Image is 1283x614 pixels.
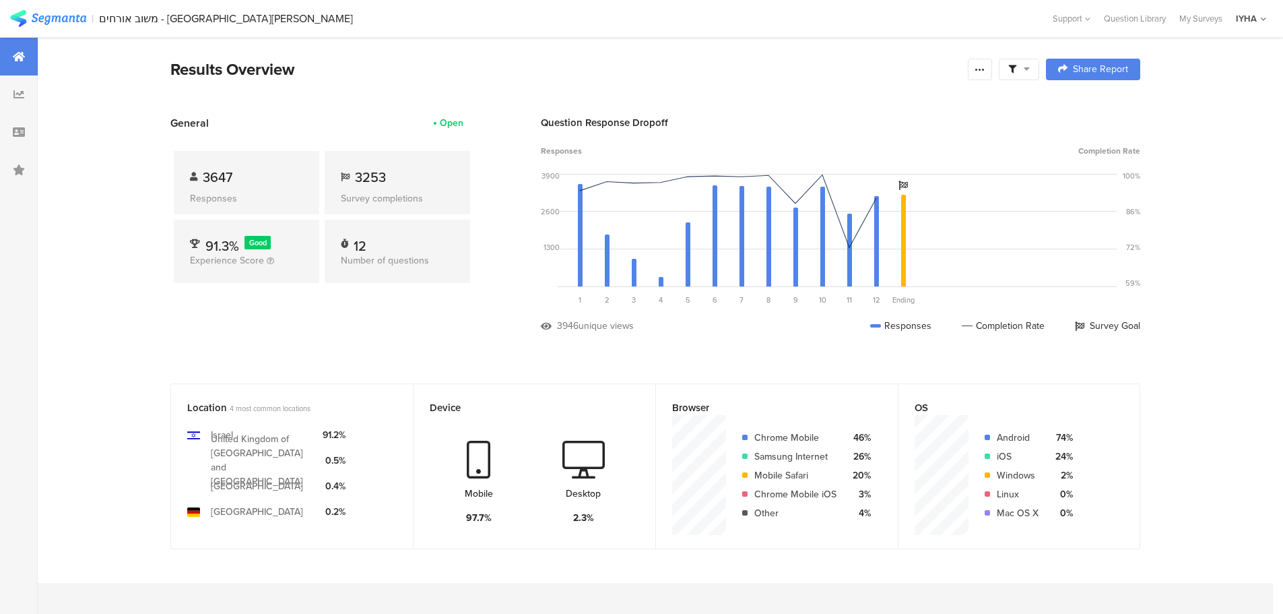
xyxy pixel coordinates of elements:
div: IYHA [1236,12,1257,25]
span: 2 [605,295,610,305]
div: 97.7% [466,511,492,525]
span: 10 [819,295,826,305]
div: Completion Rate [962,319,1045,333]
span: 4 [659,295,663,305]
div: Survey Goal [1075,319,1140,333]
div: Android [997,431,1039,445]
div: Mobile [465,487,493,501]
span: 3 [632,295,636,305]
div: 86% [1126,206,1140,217]
div: Mac OS X [997,506,1039,520]
div: 46% [847,431,871,445]
span: 8 [766,295,770,305]
div: unique views [579,319,634,333]
span: General [170,115,209,131]
div: Israel [211,428,233,442]
a: My Surveys [1173,12,1229,25]
div: Question Response Dropoff [541,115,1140,130]
div: 2600 [541,206,560,217]
span: 3647 [203,167,232,187]
span: 7 [739,295,744,305]
span: Completion Rate [1078,145,1140,157]
div: | [92,11,94,26]
div: Location [187,400,374,415]
div: Device [430,400,617,415]
div: 12 [354,236,366,249]
div: 0.2% [323,505,346,519]
div: Chrome Mobile iOS [754,487,836,501]
div: OS [915,400,1101,415]
span: 11 [847,295,852,305]
div: Samsung Internet [754,450,836,464]
span: Good [249,237,267,248]
div: 74% [1049,431,1073,445]
div: 72% [1126,242,1140,253]
div: 0.5% [323,454,346,468]
span: 3253 [355,167,386,187]
div: 2.3% [573,511,594,525]
div: 3946 [557,319,579,333]
div: Other [754,506,836,520]
div: [GEOGRAPHIC_DATA] [211,479,303,493]
div: 3900 [541,171,560,181]
div: 20% [847,468,871,483]
div: 2% [1049,468,1073,483]
div: 3% [847,487,871,501]
div: United Kingdom of [GEOGRAPHIC_DATA] and [GEOGRAPHIC_DATA] [211,432,312,489]
span: 4 most common locations [230,403,310,414]
div: iOS [997,450,1039,464]
div: Browser [672,400,859,415]
div: משוב אורחים - [GEOGRAPHIC_DATA][PERSON_NAME] [99,12,353,25]
span: 1 [579,295,581,305]
div: 100% [1123,171,1140,181]
img: segmanta logo [10,10,86,27]
span: 91.3% [205,236,239,256]
div: Desktop [566,487,601,501]
span: 12 [873,295,880,305]
div: 4% [847,506,871,520]
div: Survey completions [341,191,454,206]
span: 6 [713,295,717,305]
i: Survey Goal [898,181,908,190]
div: Support [1053,8,1090,29]
div: [GEOGRAPHIC_DATA] [211,505,303,519]
div: Responses [870,319,931,333]
span: 9 [793,295,798,305]
div: 24% [1049,450,1073,464]
div: 91.2% [323,428,346,442]
span: 5 [686,295,690,305]
div: 1300 [544,242,560,253]
div: Ending [890,295,917,305]
a: Question Library [1097,12,1173,25]
div: Open [440,116,463,130]
div: 0.4% [323,479,346,493]
div: 59% [1125,278,1140,288]
div: Windows [997,468,1039,483]
div: 0% [1049,487,1073,501]
div: Mobile Safari [754,468,836,483]
div: Results Overview [170,57,961,82]
div: 0% [1049,506,1073,520]
div: Linux [997,487,1039,501]
span: Number of questions [341,253,429,268]
span: Share Report [1073,65,1128,74]
div: Chrome Mobile [754,431,836,445]
span: Experience Score [190,253,264,268]
div: 26% [847,450,871,464]
span: Responses [541,145,582,157]
div: Responses [190,191,303,206]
